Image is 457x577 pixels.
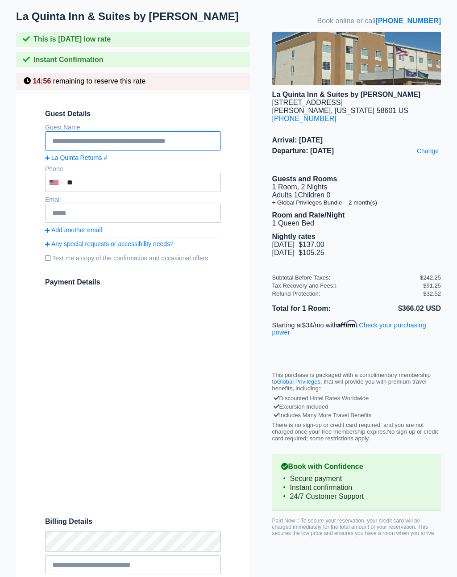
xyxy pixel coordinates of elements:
div: $242.25 [420,274,441,281]
b: Book with Confidence [281,463,432,471]
span: Departure: [DATE] [272,147,441,155]
div: $32.52 [423,290,441,297]
iframe: Secure payment input frame [43,290,223,508]
span: $34 [302,322,313,329]
span: 14:56 [33,77,51,85]
span: No sign-up or credit card required; some restrictions apply. [272,428,438,442]
li: Secure payment [281,474,432,483]
span: [DATE] $105.25 [272,249,324,256]
a: Any special requests or accessibility needs? [45,240,221,247]
span: Children 0 [298,191,330,199]
a: Add another email [45,226,221,234]
p: This purchase is packaged with a complimentary membership to , that will provide you with premium... [272,372,441,392]
li: Total for 1 Room: [272,303,357,314]
a: Change [415,145,441,157]
div: Tax Recovery and Fees: [272,282,420,289]
h1: La Quinta Inn & Suites by [PERSON_NAME] [16,10,294,23]
b: Guests and Rooms [272,175,337,183]
div: Excursion Included [274,402,439,411]
span: Payment Details [45,278,100,286]
div: United States: +1 [46,174,65,191]
li: $366.02 USD [357,303,441,314]
div: [STREET_ADDRESS] [272,99,441,107]
li: Adults 1 [272,191,441,199]
span: [DATE] $137.00 [272,241,324,248]
div: La Quinta Inn & Suites by [PERSON_NAME] [272,91,441,99]
iframe: PayPal Message 1 [272,344,441,353]
span: Affirm [337,320,357,328]
p: Starting at /mo with . [272,320,441,336]
label: Guest Name [45,124,80,131]
span: [US_STATE] [335,107,374,114]
li: 1 Queen Bed [272,219,441,227]
a: Check your purchasing power - Learn more about Affirm Financing (opens in modal) [272,322,426,336]
div: Includes Many More Travel Benefits [274,411,439,419]
span: Billing Details [45,518,221,526]
li: 24/7 Customer Support [281,492,432,501]
span: US [399,107,408,114]
li: 1 Room, 2 Nights [272,183,441,191]
div: Instant Confirmation [16,52,250,67]
div: This is [DATE] low rate [16,32,250,47]
p: There is no sign-up or credit card required, and you are not charged once your free membership ex... [272,422,441,442]
a: La Quinta Returns # [45,154,221,161]
span: 58601 [377,107,397,114]
li: Instant confirmation [281,483,432,492]
a: [PHONE_NUMBER] [375,17,441,25]
b: Nightly rates [272,233,316,240]
div: Discounted Hotel Rates Worldwide [274,394,439,402]
label: Phone [45,165,63,172]
label: Text me a copy of the confirmation and occasional offers [45,251,221,265]
li: + Global Privileges Bundle – 2 month(s) [272,199,441,206]
span: [PERSON_NAME], [272,107,333,114]
label: Email [45,196,61,203]
a: Global Privileges [277,378,320,385]
b: Room and Rate/Night [272,211,345,219]
img: hotel image [272,32,441,85]
span: Guest Details [45,110,221,118]
div: Refund Protection: [272,290,424,297]
div: Subtotal Before Taxes: [272,274,420,281]
a: [PHONE_NUMBER] [272,115,337,122]
span: Arrival: [DATE] [272,136,441,144]
span: Book online or call [317,17,441,25]
span: remaining to reserve this rate [53,77,145,85]
span: Paid Now :: To secure your reservation, your credit card will be charged immediately for the tota... [272,518,436,536]
div: $91.25 [423,282,441,289]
